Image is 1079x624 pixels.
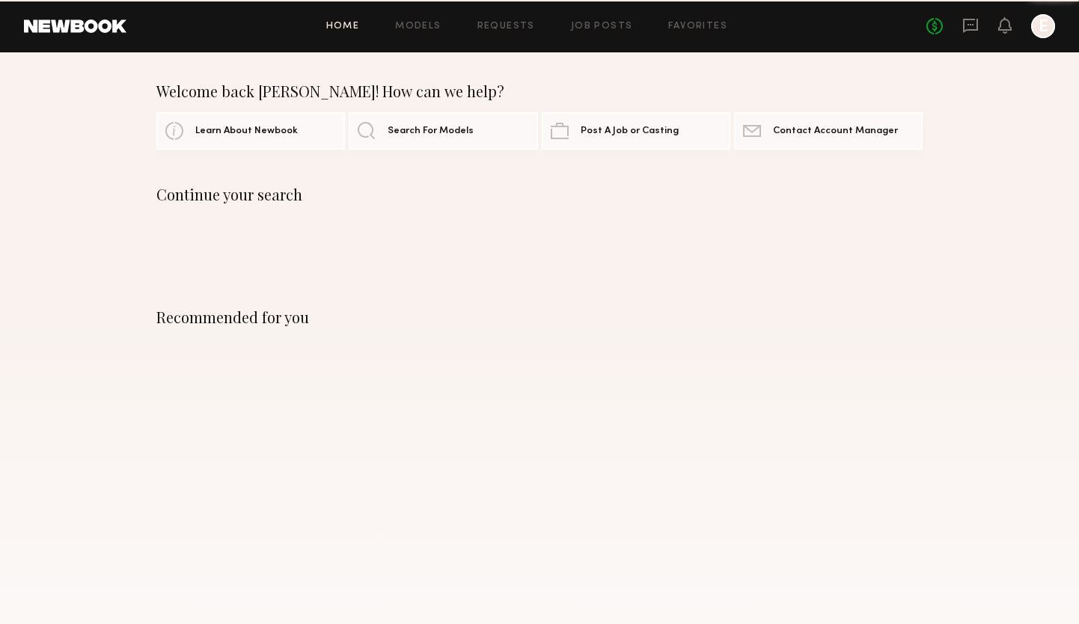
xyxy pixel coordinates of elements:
span: Search For Models [388,126,474,136]
a: Requests [477,22,535,31]
div: Recommended for you [156,308,923,326]
a: E [1031,14,1055,38]
div: Continue your search [156,186,923,204]
a: Models [395,22,441,31]
a: Favorites [668,22,727,31]
a: Search For Models [349,112,537,150]
a: Post A Job or Casting [542,112,730,150]
span: Contact Account Manager [773,126,898,136]
a: Learn About Newbook [156,112,345,150]
div: Welcome back [PERSON_NAME]! How can we help? [156,82,923,100]
span: Post A Job or Casting [581,126,679,136]
a: Contact Account Manager [734,112,923,150]
a: Job Posts [571,22,633,31]
a: Home [326,22,360,31]
span: Learn About Newbook [195,126,298,136]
